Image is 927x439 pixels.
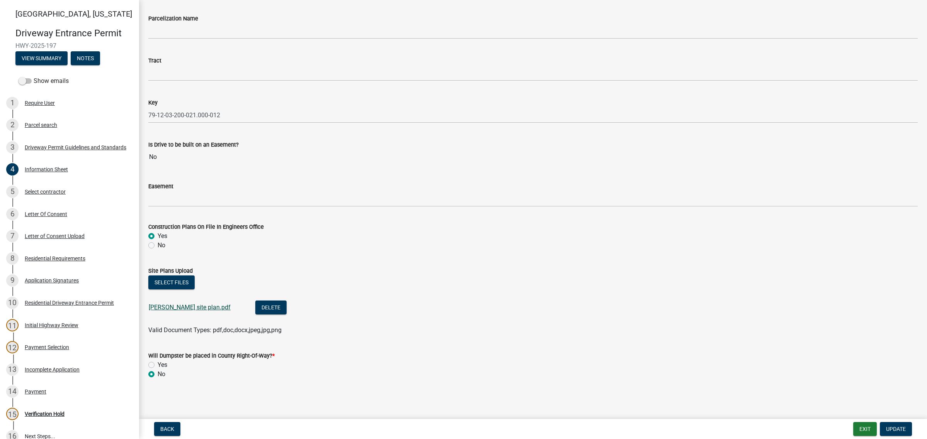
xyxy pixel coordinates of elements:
[880,422,912,436] button: Update
[6,252,19,265] div: 8
[25,167,68,172] div: Information Sheet
[25,322,78,328] div: Initial Highway Review
[6,341,19,353] div: 12
[19,76,69,86] label: Show emails
[25,145,126,150] div: Driveway Permit Guidelines and Standards
[148,58,161,64] label: Tract
[148,275,195,289] button: Select files
[25,367,80,372] div: Incomplete Application
[6,208,19,220] div: 6
[6,408,19,420] div: 15
[148,142,239,148] label: Is Drive to be built on an Easement?
[25,344,69,350] div: Payment Selection
[25,411,65,417] div: Verification Hold
[6,297,19,309] div: 10
[25,300,114,306] div: Residential Driveway Entrance Permit
[6,141,19,154] div: 3
[158,231,167,241] label: Yes
[25,211,67,217] div: Letter Of Consent
[148,16,198,22] label: Parcelization Name
[154,422,180,436] button: Back
[6,119,19,131] div: 2
[149,304,231,311] a: [PERSON_NAME] site plan.pdf
[255,304,287,312] wm-modal-confirm: Delete Document
[6,186,19,198] div: 5
[25,389,46,394] div: Payment
[71,56,100,62] wm-modal-confirm: Notes
[15,42,124,49] span: HWY-2025-197
[25,189,66,194] div: Select contractor
[25,278,79,283] div: Application Signatures
[25,256,85,261] div: Residential Requirements
[148,268,193,274] label: Site Plans Upload
[148,184,173,189] label: Easement
[148,326,282,334] span: Valid Document Types: pdf,doc,docx,jpeg,jpg,png
[15,51,68,65] button: View Summary
[158,241,165,250] label: No
[25,122,57,128] div: Parcel search
[160,426,174,432] span: Back
[25,233,85,239] div: Letter of Consent Upload
[148,225,264,230] label: Construction Plans On File In Engineers Office
[15,56,68,62] wm-modal-confirm: Summary
[15,28,133,39] h4: Driveway Entrance Permit
[6,163,19,176] div: 4
[6,385,19,398] div: 14
[158,360,167,370] label: Yes
[148,100,158,106] label: Key
[6,274,19,287] div: 9
[148,353,275,359] label: Will Dumpster be placed in County Right-Of-Way?
[15,9,132,19] span: [GEOGRAPHIC_DATA], [US_STATE]
[25,100,55,106] div: Require User
[255,301,287,314] button: Delete
[6,363,19,376] div: 13
[6,97,19,109] div: 1
[158,370,165,379] label: No
[71,51,100,65] button: Notes
[886,426,906,432] span: Update
[853,422,877,436] button: Exit
[6,319,19,331] div: 11
[6,230,19,242] div: 7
